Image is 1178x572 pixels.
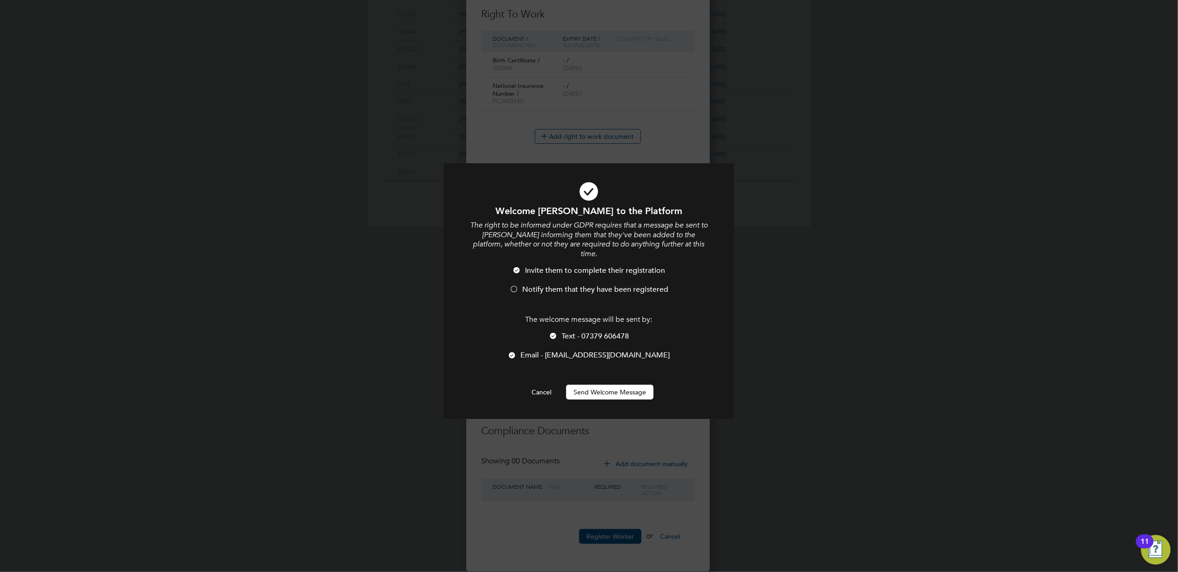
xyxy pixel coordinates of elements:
div: 11 [1141,541,1149,554]
button: Open Resource Center, 11 new notifications [1141,535,1171,565]
button: Send Welcome Message [566,385,653,400]
button: Cancel [524,385,559,400]
span: Text - 07379 606478 [562,332,629,341]
span: Email - [EMAIL_ADDRESS][DOMAIN_NAME] [521,351,670,360]
p: The welcome message will be sent by: [469,315,709,325]
span: Invite them to complete their registration [525,266,665,275]
h1: Welcome [PERSON_NAME] to the Platform [469,205,709,217]
span: Notify them that they have been registered [522,285,668,294]
i: The right to be informed under GDPR requires that a message be sent to [PERSON_NAME] informing th... [470,221,708,258]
